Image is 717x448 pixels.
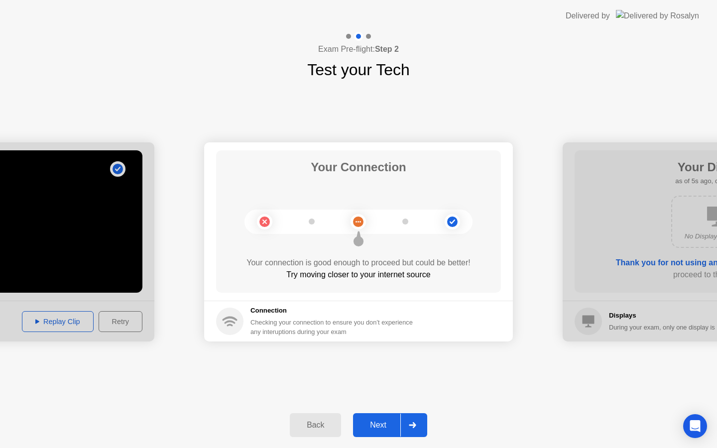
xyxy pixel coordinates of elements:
[293,421,338,430] div: Back
[318,43,399,55] h4: Exam Pre-flight:
[353,413,427,437] button: Next
[311,158,406,176] h1: Your Connection
[566,10,610,22] div: Delivered by
[216,269,501,281] div: Try moving closer to your internet source
[216,257,501,269] div: Your connection is good enough to proceed but could be better!
[290,413,341,437] button: Back
[356,421,400,430] div: Next
[683,414,707,438] div: Open Intercom Messenger
[250,318,419,336] div: Checking your connection to ensure you don’t experience any interuptions during your exam
[616,10,699,21] img: Delivered by Rosalyn
[250,306,419,316] h5: Connection
[307,58,410,82] h1: Test your Tech
[375,45,399,53] b: Step 2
